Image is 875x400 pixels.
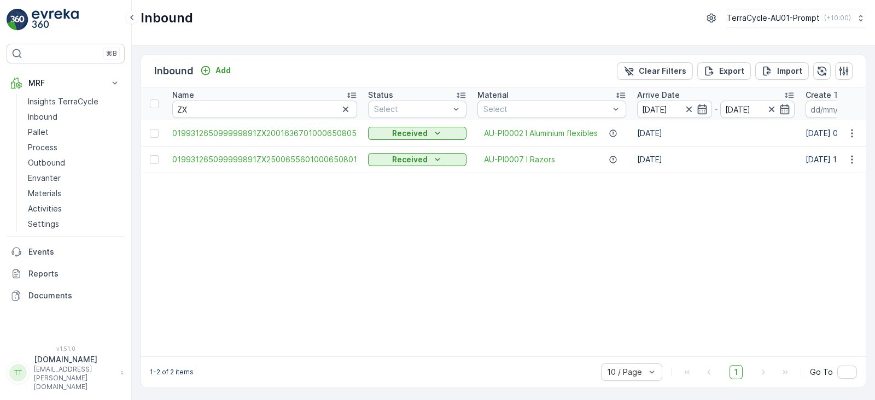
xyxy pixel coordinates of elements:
[28,142,57,153] p: Process
[28,246,120,257] p: Events
[28,111,57,122] p: Inbound
[215,65,231,76] p: Add
[637,101,712,118] input: dd/mm/yyyy
[7,72,125,94] button: MRF
[639,66,686,77] p: Clear Filters
[368,153,466,166] button: Received
[24,186,125,201] a: Materials
[714,103,718,116] p: -
[7,354,125,391] button: TT[DOMAIN_NAME][EMAIL_ADDRESS][PERSON_NAME][DOMAIN_NAME]
[810,367,833,378] span: Go To
[368,90,393,101] p: Status
[150,368,194,377] p: 1-2 of 2 items
[24,170,125,186] a: Envanter
[28,188,61,199] p: Materials
[28,173,61,184] p: Envanter
[24,94,125,109] a: Insights TerraCycle
[727,13,820,23] p: TerraCycle-AU01-Prompt
[374,104,450,115] p: Select
[7,9,28,31] img: logo
[637,90,680,101] p: Arrive Date
[632,120,800,146] td: [DATE]
[34,365,115,391] p: [EMAIL_ADDRESS][PERSON_NAME][DOMAIN_NAME]
[7,345,125,352] span: v 1.51.0
[28,290,120,301] p: Documents
[196,64,235,77] button: Add
[24,109,125,125] a: Inbound
[368,127,466,140] button: Received
[484,128,598,139] a: AU-PI0002 I Aluminium flexibles
[141,9,193,27] p: Inbound
[730,365,743,379] span: 1
[806,90,853,101] p: Create Time
[34,354,115,365] p: [DOMAIN_NAME]
[28,127,49,138] p: Pallet
[632,146,800,173] td: [DATE]
[7,241,125,263] a: Events
[617,62,693,80] button: Clear Filters
[755,62,809,80] button: Import
[24,216,125,232] a: Settings
[32,9,79,31] img: logo_light-DOdMpM7g.png
[172,128,357,139] a: 019931265099999891ZX2001636701000650805
[28,268,120,279] p: Reports
[9,364,27,381] div: TT
[150,129,159,138] div: Toggle Row Selected
[24,155,125,170] a: Outbound
[172,90,194,101] p: Name
[824,14,851,22] p: ( +10:00 )
[172,154,357,165] a: 019931265099999891ZX2500655601000650801
[24,125,125,140] a: Pallet
[28,96,98,107] p: Insights TerraCycle
[7,263,125,285] a: Reports
[106,49,117,58] p: ⌘B
[483,104,609,115] p: Select
[7,285,125,307] a: Documents
[172,101,357,118] input: Search
[24,201,125,216] a: Activities
[28,203,62,214] p: Activities
[720,101,795,118] input: dd/mm/yyyy
[150,155,159,164] div: Toggle Row Selected
[392,154,428,165] p: Received
[28,78,103,89] p: MRF
[777,66,802,77] p: Import
[697,62,751,80] button: Export
[154,63,194,79] p: Inbound
[484,154,555,165] a: AU-PI0007 I Razors
[28,219,59,230] p: Settings
[727,9,866,27] button: TerraCycle-AU01-Prompt(+10:00)
[392,128,428,139] p: Received
[477,90,509,101] p: Material
[24,140,125,155] a: Process
[719,66,744,77] p: Export
[28,157,65,168] p: Outbound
